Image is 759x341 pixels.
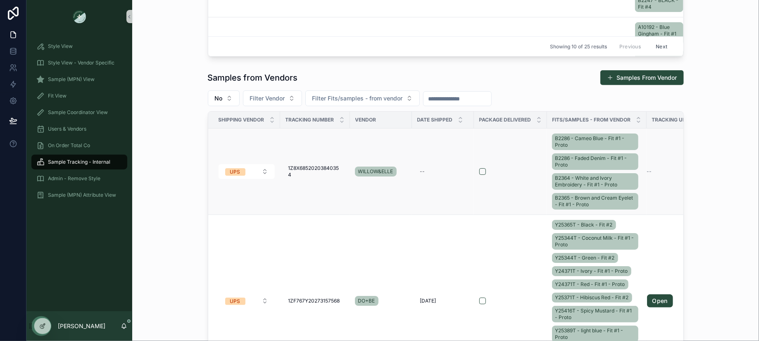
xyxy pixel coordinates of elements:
span: Shipping Vendor [219,117,264,123]
a: Users & Vendors [31,122,127,136]
a: Y25344T - Coconut Milk - Fit #1 - Proto [552,233,638,250]
span: A10192 - Blue Gingham - Fit #1 - Proto [638,24,680,44]
button: Samples From Vendor [600,70,684,85]
a: Style View [31,39,127,54]
a: 1Z8X68520203840354 [285,162,345,181]
a: Open [647,294,699,308]
span: 1ZF767Y20273157568 [288,298,340,304]
span: Y24371T - Red - Fit #1 - Proto [555,281,625,288]
a: B2286 - Faded Denim - Fit #1 - Proto [552,153,638,170]
span: Showing 10 of 25 results [550,43,607,50]
a: -- [647,168,699,175]
span: Users & Vendors [48,126,86,132]
a: DO+BE [355,294,407,308]
a: On Order Total Co [31,138,127,153]
span: [DATE] [420,298,436,304]
a: A10192 - Blue Gingham - Fit #1 - ProtoA10201 - Black - Fit #1 - Proto [635,21,687,226]
div: -- [420,168,425,175]
h1: Samples from Vendors [208,72,298,83]
a: B2286 - Cameo Blue - Fit #1 - Proto [552,134,638,150]
a: Admin - Remove Style [31,171,127,186]
button: Select Button [208,91,240,106]
span: Style View - Vendor Specific [48,60,114,66]
span: Sample Coordinator View [48,109,108,116]
a: Y24371T - Ivory - Fit #1 - Proto [552,266,631,276]
a: Open [647,294,673,308]
img: App logo [73,10,86,23]
span: DO+BE [358,298,375,304]
a: B2365 - Brown and Cream Eyelet - Fit #1 - Proto [552,193,638,210]
span: On Order Total Co [48,142,90,149]
button: Select Button [305,91,420,106]
button: Select Button [243,91,302,106]
a: Sample Tracking - Internal [31,155,127,169]
span: Y25344T - Coconut Milk - Fit #1 - Proto [555,235,635,248]
button: Select Button [219,164,275,179]
p: [PERSON_NAME] [58,322,105,330]
a: DO+BE [355,296,378,306]
a: Y25371T - Hibiscus Red - Fit #2 [552,293,632,303]
span: Date Shipped [417,117,453,123]
a: WILLOW&ELLE [355,165,407,178]
span: B2365 - Brown and Cream Eyelet - Fit #1 - Proto [555,195,635,208]
span: B2364 - White and Ivory Embroidery - Fit #1 - Proto [555,175,635,188]
span: Y25371T - Hibiscus Red - Fit #2 [555,294,629,301]
button: Select Button [219,293,275,308]
span: Filter Vendor [250,94,285,103]
div: scrollable content [26,33,132,213]
a: Y25344T - Green - Fit #2 [552,253,618,263]
a: Y25416T - Spicy Mustard - Fit #1 - Proto [552,306,638,322]
span: Y25389T - light blue - Fit #1 - Proto [555,327,635,341]
a: -- [417,165,469,178]
a: Style View - Vendor Specific [31,55,127,70]
a: Y25365T - Black - Fit #2 [552,220,616,230]
span: WILLOW&ELLE [358,168,393,175]
a: [DATE] [417,294,469,308]
div: UPS [230,298,240,305]
span: Sample (MPN) Attribute View [48,192,116,198]
a: WILLOW&ELLE [355,167,397,176]
a: Sample Coordinator View [31,105,127,120]
a: Select Button [218,293,275,309]
span: Fits/samples - from vendor [552,117,631,123]
span: 1Z8X68520203840354 [288,165,342,178]
a: A10192 - Blue Gingham - Fit #1 - Proto [635,22,683,45]
span: Y25344T - Green - Fit #2 [555,255,615,261]
span: Package Delivered [479,117,531,123]
a: Select Button [218,164,275,179]
span: Admin - Remove Style [48,175,100,182]
span: Style View [48,43,73,50]
a: 1ZF767Y20273157568 [285,294,345,308]
span: Sample Tracking - Internal [48,159,110,165]
span: Tracking URL [652,117,689,123]
a: Fit View [31,88,127,103]
span: Y25365T - Black - Fit #2 [555,222,613,228]
a: Sample (MPN) Attribute View [31,188,127,203]
span: Y24371T - Ivory - Fit #1 - Proto [555,268,628,274]
span: Tracking Number [286,117,334,123]
span: B2286 - Faded Denim - Fit #1 - Proto [555,155,635,168]
a: B2364 - White and Ivory Embroidery - Fit #1 - Proto [552,173,638,190]
span: B2286 - Cameo Blue - Fit #1 - Proto [555,135,635,148]
span: Sample (MPN) View [48,76,95,83]
a: Sample (MPN) View [31,72,127,87]
span: Vendor [355,117,376,123]
button: Next [650,40,673,53]
span: Y25416T - Spicy Mustard - Fit #1 - Proto [555,308,635,321]
span: Fit View [48,93,67,99]
a: B2286 - Cameo Blue - Fit #1 - ProtoB2286 - Faded Denim - Fit #1 - ProtoB2364 - White and Ivory Em... [552,132,642,211]
span: Filter Fits/samples - from vendor [312,94,403,103]
div: UPS [230,168,240,176]
a: Y24371T - Red - Fit #1 - Proto [552,279,628,289]
span: -- [647,168,652,175]
span: No [215,94,223,103]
